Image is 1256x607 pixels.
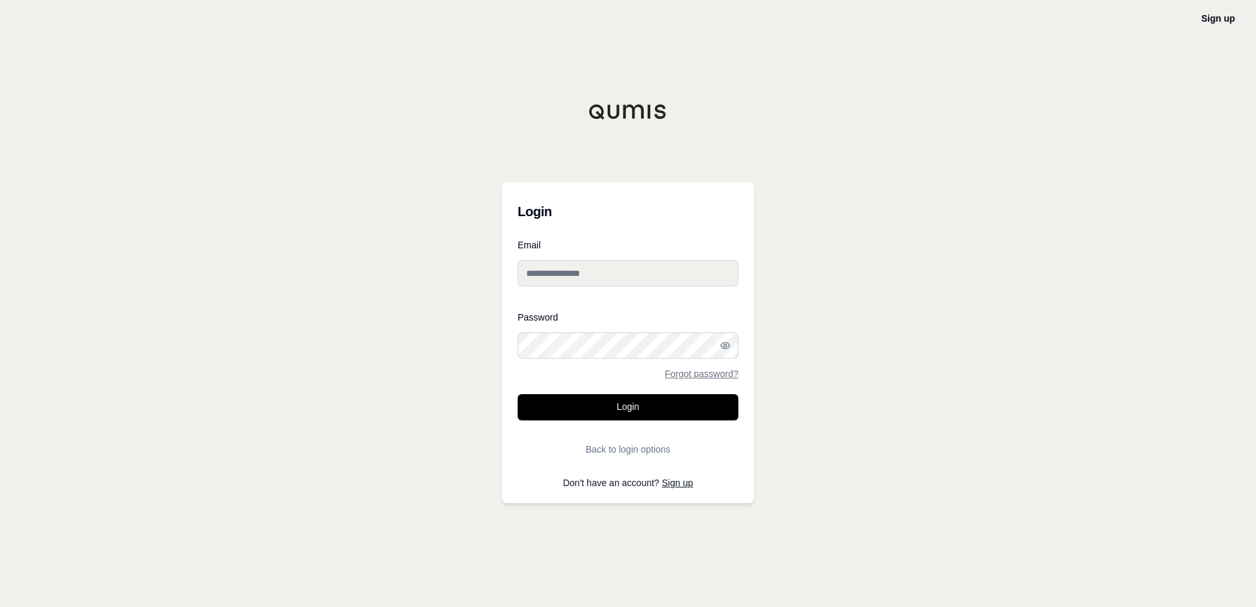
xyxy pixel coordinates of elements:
[665,369,738,378] a: Forgot password?
[518,436,738,462] button: Back to login options
[662,478,693,488] a: Sign up
[518,394,738,420] button: Login
[589,104,667,120] img: Qumis
[518,240,738,250] label: Email
[1201,13,1235,24] a: Sign up
[518,478,738,487] p: Don't have an account?
[518,198,738,225] h3: Login
[518,313,738,322] label: Password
